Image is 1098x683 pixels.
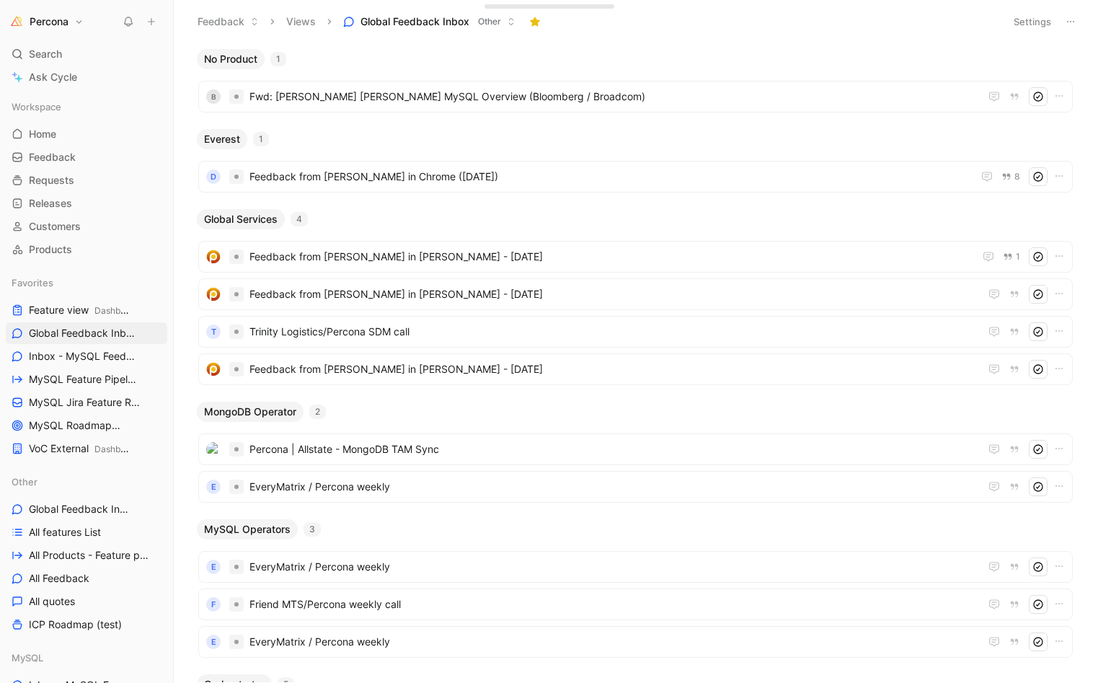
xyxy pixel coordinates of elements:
span: EveryMatrix / Percona weekly [249,478,974,495]
span: 1 [1016,252,1020,261]
span: Fwd: [PERSON_NAME] [PERSON_NAME] MySQL Overview (Bloomberg / Broadcom) [249,88,980,105]
img: Percona [9,14,24,29]
button: Global Feedback InboxOther [337,11,522,32]
div: E [206,635,221,649]
div: MySQL Operators3 [191,519,1080,663]
div: E [206,560,221,574]
a: ICP Roadmap (test) [6,614,167,635]
a: TTrinity Logistics/Percona SDM call [198,316,1073,348]
img: logo [206,362,221,376]
a: VoC ExternalDashboards [6,438,167,459]
a: All Feedback [6,568,167,589]
button: MongoDB Operator [197,402,304,422]
div: D [206,169,221,184]
a: All features List [6,521,167,543]
a: Ask Cycle [6,66,167,88]
span: Requests [29,173,74,188]
span: Global Feedback Inbox [360,14,469,29]
button: Everest [197,129,247,149]
span: Favorites [12,276,53,290]
span: Feedback from [PERSON_NAME] in [PERSON_NAME] - [DATE] [249,286,980,303]
a: All Products - Feature pipeline [6,545,167,566]
span: MySQL [118,420,148,431]
a: DFeedback from [PERSON_NAME] in Chrome ([DATE])8 [198,161,1073,193]
span: Global Services [204,212,278,226]
button: Settings [1007,12,1058,32]
span: Everest [204,132,240,146]
span: All features List [29,525,101,539]
span: Releases [29,196,72,211]
div: B [206,89,221,104]
div: F [206,597,221,612]
img: logo [206,287,221,301]
span: Percona | Allstate - MongoDB TAM Sync [249,441,974,458]
a: Global Feedback Inbox [6,322,167,344]
a: Home [6,123,167,145]
span: MongoDB Operator [204,405,296,419]
span: MySQL [12,651,43,665]
div: 1 [253,132,269,146]
a: EEveryMatrix / Percona weekly [198,471,1073,503]
span: MySQL Operators [204,522,291,537]
a: EEveryMatrix / Percona weekly [198,626,1073,658]
a: logoPercona | Allstate - MongoDB TAM Sync [198,433,1073,465]
span: Feedback from [PERSON_NAME] in [PERSON_NAME] - [DATE] [249,248,974,265]
div: 1 [270,52,286,66]
a: Inbox - MySQL Feedback [6,345,167,367]
span: Ask Cycle [29,69,77,86]
a: Products [6,239,167,260]
a: EEveryMatrix / Percona weekly [198,551,1073,583]
a: BFwd: [PERSON_NAME] [PERSON_NAME] MySQL Overview (Bloomberg / Broadcom) [198,81,1073,113]
a: MySQL RoadmapMySQL [6,415,167,436]
a: Requests [6,169,167,191]
span: All Feedback [29,571,89,586]
div: 2 [309,405,326,419]
a: FFriend MTS/Percona weekly call [198,589,1073,620]
span: Products [29,242,72,257]
button: PerconaPercona [6,12,87,32]
a: Releases [6,193,167,214]
a: Global Feedback Inbox [6,498,167,520]
span: Other [478,14,501,29]
span: Trinity Logistics/Percona SDM call [249,323,974,340]
span: MySQL Feature Pipeline [29,372,138,387]
div: Other [6,471,167,493]
a: Feature viewDashboards [6,299,167,321]
span: Feedback from [PERSON_NAME] in Chrome ([DATE]) [249,168,973,185]
span: EveryMatrix / Percona weekly [249,633,974,651]
span: MySQL Roadmap [29,418,133,433]
span: Dashboards [94,444,143,454]
button: MySQL Operators [197,519,298,539]
span: ICP Roadmap (test) [29,617,122,632]
div: MySQL [6,647,167,669]
button: 1 [1000,249,1023,265]
span: Search [29,45,62,63]
div: 4 [291,212,308,226]
span: VoC External [29,441,133,457]
div: 3 [304,522,321,537]
button: Global Services [197,209,285,229]
div: Everest1 [191,129,1080,198]
span: Friend MTS/Percona weekly call [249,596,974,613]
a: Customers [6,216,167,237]
div: Global Services4 [191,209,1080,390]
span: Global Feedback Inbox [29,502,131,516]
span: Feedback from [PERSON_NAME] in [PERSON_NAME] - [DATE] [249,361,980,378]
span: Customers [29,219,81,234]
span: All Products - Feature pipeline [29,548,149,563]
img: logo [206,442,221,457]
span: Global Feedback Inbox [29,326,136,341]
button: No Product [197,49,265,69]
span: Other [12,475,37,489]
span: EveryMatrix / Percona weekly [249,558,974,576]
div: No Product1 [191,49,1080,118]
span: No Product [204,52,257,66]
button: Feedback [191,11,265,32]
button: 8 [999,169,1023,185]
span: All quotes [29,594,75,609]
div: Workspace [6,96,167,118]
img: logo [206,250,221,264]
a: Feedback [6,146,167,168]
a: MySQL Feature Pipeline [6,369,167,390]
span: Workspace [12,100,61,114]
